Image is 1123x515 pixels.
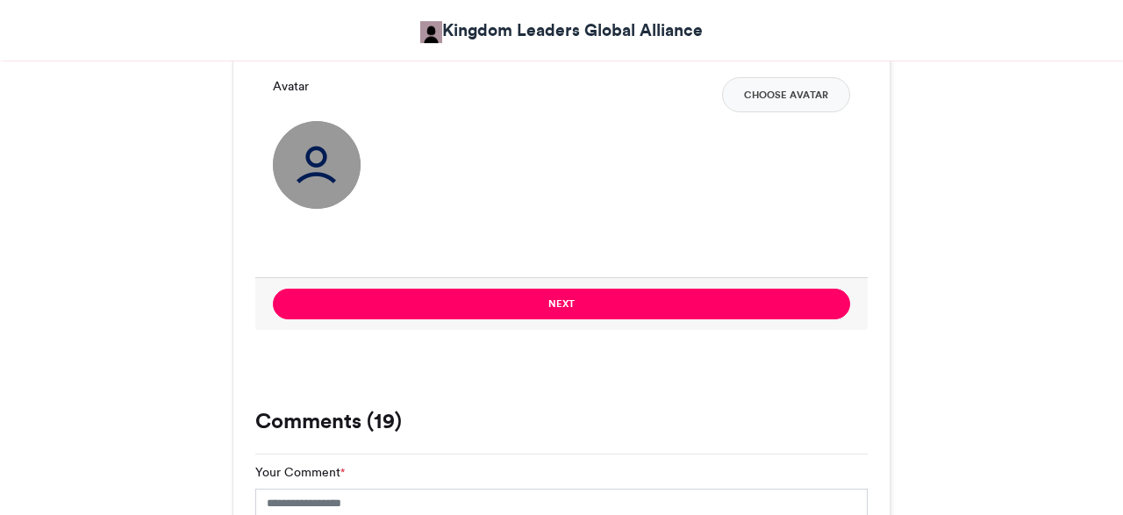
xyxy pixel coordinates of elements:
a: Kingdom Leaders Global Alliance [420,18,703,43]
button: Next [273,289,850,319]
label: Your Comment [255,463,345,482]
label: Avatar [273,77,309,96]
img: Kingdom Leaders Global Alliance [420,21,442,43]
img: user_circle.png [273,121,361,209]
button: Choose Avatar [722,77,850,112]
h3: Comments (19) [255,411,868,432]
